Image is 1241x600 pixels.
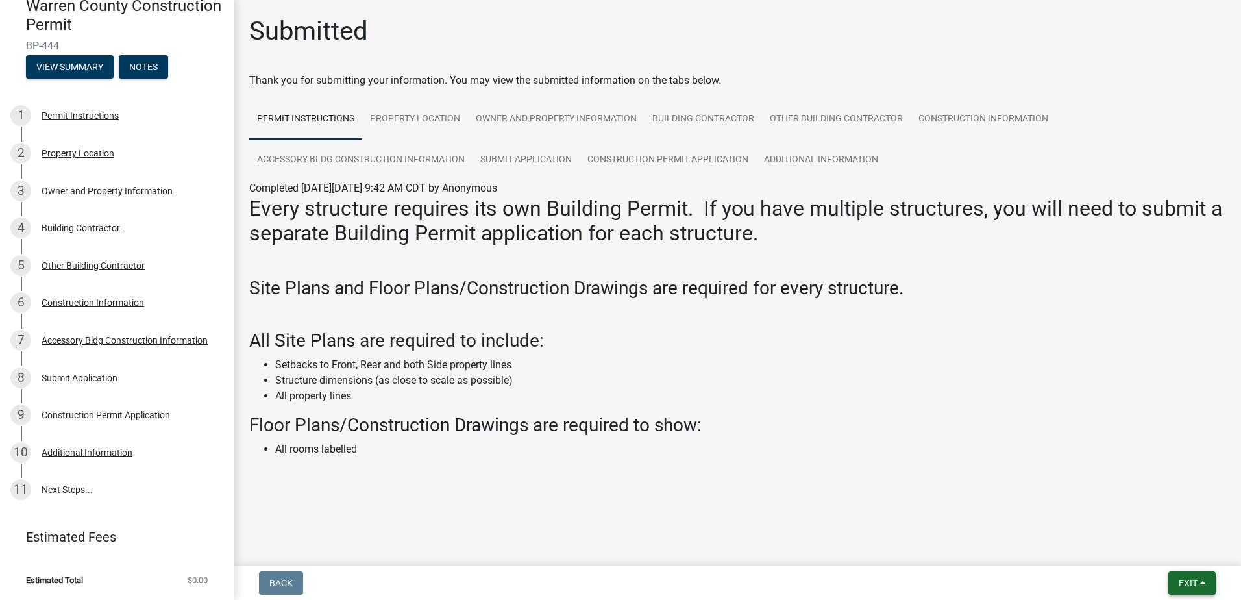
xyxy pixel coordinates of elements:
[249,16,368,47] h1: Submitted
[42,223,120,232] div: Building Contractor
[10,442,31,463] div: 10
[269,578,293,588] span: Back
[756,140,886,181] a: Additional Information
[249,99,362,140] a: Permit Instructions
[249,73,1225,88] div: Thank you for submitting your information. You may view the submitted information on the tabs below.
[10,255,31,276] div: 5
[119,55,168,79] button: Notes
[42,111,119,120] div: Permit Instructions
[1179,578,1198,588] span: Exit
[26,576,83,584] span: Estimated Total
[362,99,468,140] a: Property Location
[580,140,756,181] a: Construction Permit Application
[42,373,117,382] div: Submit Application
[275,388,1225,404] li: All property lines
[26,55,114,79] button: View Summary
[10,524,213,550] a: Estimated Fees
[249,277,1225,299] h3: Site Plans and Floor Plans/Construction Drawings are required for every structure.
[275,373,1225,388] li: Structure dimensions (as close to scale as possible)
[10,218,31,238] div: 4
[119,62,168,73] wm-modal-confirm: Notes
[42,149,114,158] div: Property Location
[10,479,31,500] div: 11
[275,357,1225,373] li: Setbacks to Front, Rear and both Side property lines
[42,261,145,270] div: Other Building Contractor
[249,182,497,194] span: Completed [DATE][DATE] 9:42 AM CDT by Anonymous
[275,442,1225,457] li: All rooms labelled
[249,196,1225,246] h2: Every structure requires its own Building Permit. If you have multiple structures, you will need ...
[188,576,208,584] span: $0.00
[10,405,31,425] div: 9
[645,99,762,140] a: Building Contractor
[473,140,580,181] a: Submit Application
[10,181,31,201] div: 3
[42,298,144,307] div: Construction Information
[10,143,31,164] div: 2
[249,414,1225,436] h3: Floor Plans/Construction Drawings are required to show:
[911,99,1056,140] a: Construction Information
[42,336,208,345] div: Accessory Bldg Construction Information
[42,186,173,195] div: Owner and Property Information
[26,40,208,52] span: BP-444
[26,62,114,73] wm-modal-confirm: Summary
[10,330,31,351] div: 7
[249,330,1225,352] h3: All Site Plans are required to include:
[10,292,31,313] div: 6
[10,368,31,388] div: 8
[249,140,473,181] a: Accessory Bldg Construction Information
[42,448,132,457] div: Additional Information
[762,99,911,140] a: Other Building Contractor
[259,571,303,595] button: Back
[468,99,645,140] a: Owner and Property Information
[42,410,170,419] div: Construction Permit Application
[1168,571,1216,595] button: Exit
[10,105,31,126] div: 1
